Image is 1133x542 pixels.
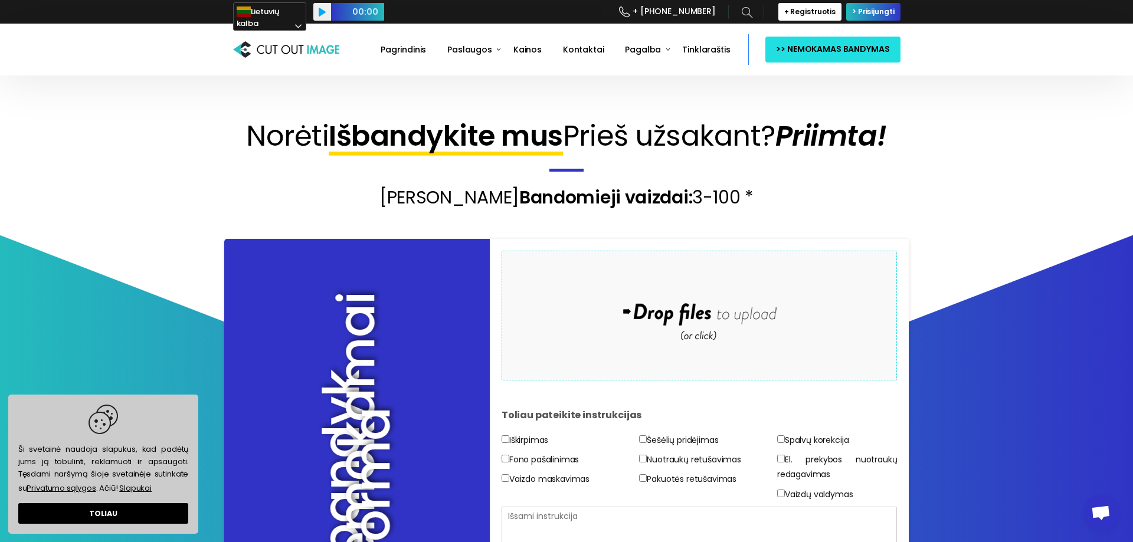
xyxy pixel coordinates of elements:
label: Fono pašalinimas [502,452,579,467]
img: Cut Out Image [233,38,339,61]
a: Pagrindinis [376,37,431,63]
span: Ši svetainė naudoja slapukus, kad padėtų jums ją tobulinti, reklamuoti ir apsaugoti. Tęsdami narš... [18,405,188,495]
label: Vaizdo maskavimas [502,472,590,487]
a: dismiss cookie message [18,503,188,524]
a: Pagalba [620,37,666,63]
span: Paslaugos [447,44,492,55]
h4: Toliau pateikite instrukcijas [502,398,898,433]
a: Paslaugos [443,37,497,63]
a: Tinklaraštis [677,37,735,63]
input: Vaizdų valdymas [777,490,785,497]
label: Nuotraukų retušavimas [639,452,741,467]
input: Vaizdo maskavimas [502,474,509,482]
span: Priimta! [775,116,887,156]
input: Iškirpimas [502,435,509,443]
a: + Registruotis [778,3,841,21]
span: Norėti [246,116,329,156]
label: Iškirpimas [502,433,548,448]
label: Šešėlių pridėjimas [639,433,718,448]
input: El. prekybos nuotraukų redagavimas [777,455,785,462]
span: Pagalba [625,44,661,55]
a: + [PHONE_NUMBER] [619,1,716,22]
label: Pakuotės retušavimas [639,472,736,487]
input: Pakuotės retušavimas [639,474,647,482]
a: > Prisijungti [846,3,900,21]
div: Audio Player [313,3,384,21]
a: Kainos [509,37,546,63]
input: Fono pašalinimas [502,455,509,462]
span: >> NEMOKAMAS BANDYMAS [776,42,889,57]
span: + Registruotis [784,7,836,17]
label: Spalvų korekcija [777,433,849,448]
span: Prieš užsakant? [563,116,775,156]
label: El. prekybos nuotraukų redagavimas [777,452,898,482]
label: Vaizdų valdymas [777,487,853,502]
input: Šešėlių pridėjimas [639,435,647,443]
a: >> NEMOKAMAS BANDYMAS [765,37,900,62]
span: Kontaktai [563,44,604,55]
span: Išbandykite mus [329,116,563,156]
span: [PERSON_NAME] [379,185,519,210]
input: Spalvų korekcija [777,435,785,443]
img: lt [237,5,251,19]
span: 3-100 * [692,185,754,210]
a: Kontaktai [558,37,609,63]
span: Tinklaraštis [682,44,730,55]
div: cookieconsent [8,395,198,534]
span: Bandomieji vaizdai: [519,185,692,210]
button: Play [313,3,331,21]
span: Kainos [513,44,542,55]
div: Atviras pokalbis [1083,495,1119,530]
span: > Prisijungti [852,7,894,17]
input: Nuotraukų retušavimas [639,455,647,462]
span: Pagrindinis [381,44,426,55]
a: Lietuvių kalba [233,2,306,31]
a: Privatumo sąlygos [27,482,96,494]
a: learn more about cookies [118,480,153,495]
